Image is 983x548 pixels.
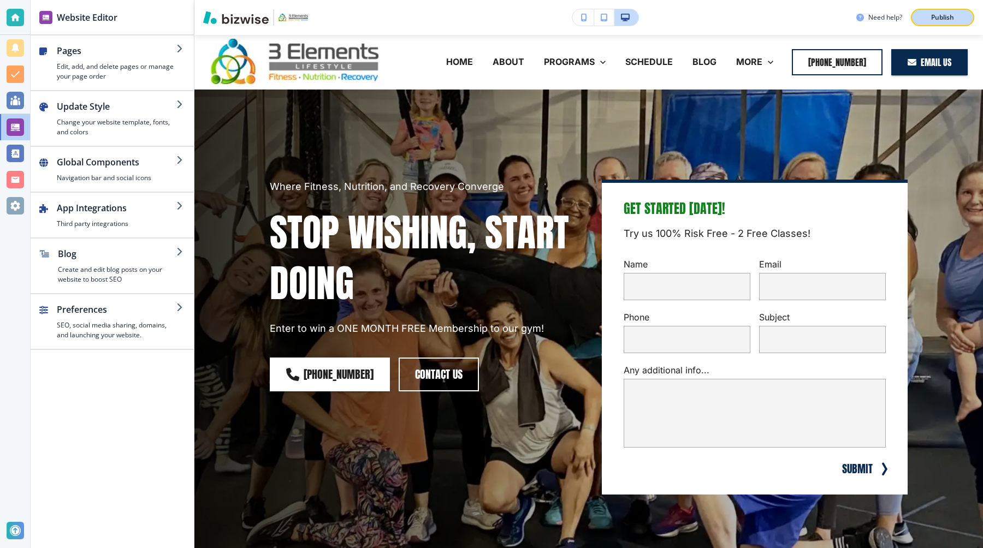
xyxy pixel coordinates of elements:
[399,358,479,391] button: contact us
[759,258,886,271] p: Email
[270,321,576,336] p: Enter to win a ONE MONTH FREE Membership to our gym!
[270,358,390,391] a: [PHONE_NUMBER]
[31,147,194,192] button: Global ComponentsNavigation bar and social icons
[58,247,176,260] h2: Blog
[446,56,473,68] p: HOME
[203,11,269,24] img: Bizwise Logo
[840,461,875,477] button: SUBMIT
[57,156,176,169] h2: Global Components
[58,265,176,284] h4: Create and edit blog posts on your website to boost SEO
[39,11,52,24] img: editor icon
[57,320,176,340] h4: SEO, social media sharing, domains, and launching your website.
[57,201,176,215] h2: App Integrations
[31,294,194,349] button: PreferencesSEO, social media sharing, domains, and launching your website.
[911,9,974,26] button: Publish
[931,13,954,22] p: Publish
[692,56,716,68] p: BLOG
[624,258,750,271] p: Name
[624,364,886,377] p: Any additional info...
[624,199,725,218] span: Get Started [DATE]!
[57,11,117,24] h2: Website Editor
[57,117,176,137] h4: Change your website template, fonts, and colors
[624,227,810,241] p: Try us 100% Risk Free - 2 Free Classes!
[57,44,176,57] h2: Pages
[31,239,194,293] button: BlogCreate and edit blog posts on your website to boost SEO
[57,303,176,316] h2: Preferences
[625,56,673,68] p: SCHEDULE
[31,35,194,90] button: PagesEdit, add, and delete pages or manage your page order
[270,180,576,194] p: Where Fitness, Nutrition, and Recovery Converge
[891,49,968,75] a: eMAIL US
[57,62,176,81] h4: Edit, add, and delete pages or manage your page order
[868,13,902,22] h3: Need help?
[31,193,194,237] button: App IntegrationsThird party integrations
[759,311,886,324] p: Subject
[57,219,176,229] h4: Third party integrations
[544,56,595,68] p: PROGRAMS
[279,14,308,22] img: Your Logo
[493,56,524,68] p: ABOUT
[57,173,176,183] h4: Navigation bar and social icons
[31,91,194,146] button: Update StyleChange your website template, fonts, and colors
[736,56,762,68] p: MORE
[792,49,883,75] button: [PHONE_NUMBER]
[211,39,378,85] img: Bold V2
[624,311,750,324] p: Phone
[270,207,576,308] p: STOP WISHING, START DOING
[57,100,176,113] h2: Update Style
